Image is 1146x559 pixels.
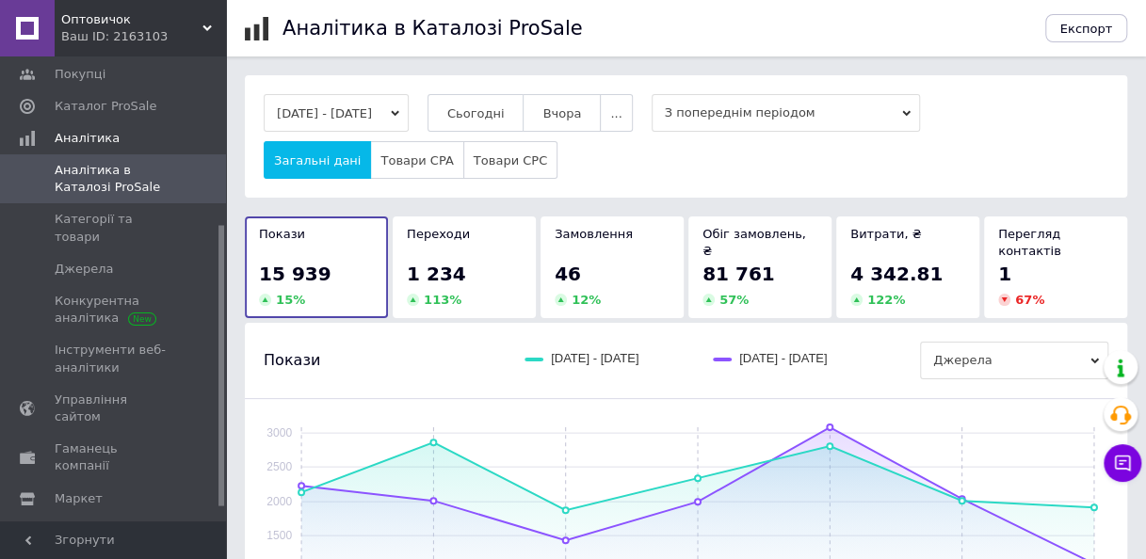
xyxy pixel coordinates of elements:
[266,426,292,439] text: 3000
[719,293,749,307] span: 57 %
[55,261,113,278] span: Джерела
[55,440,174,474] span: Гаманець компанії
[282,17,582,40] h1: Аналітика в Каталозі ProSale
[463,141,557,179] button: Товари CPC
[266,495,292,508] text: 2000
[850,263,943,285] span: 4 342.81
[702,227,806,258] span: Обіг замовлень, ₴
[264,141,371,179] button: Загальні дані
[1045,14,1128,42] button: Експорт
[55,342,174,375] span: Інструменти веб-аналітики
[867,293,905,307] span: 122 %
[55,211,174,245] span: Категорії та товари
[850,227,922,241] span: Витрати, ₴
[61,28,226,45] div: Ваш ID: 2163103
[407,263,466,285] span: 1 234
[266,529,292,542] text: 1500
[572,293,601,307] span: 12 %
[55,490,103,507] span: Маркет
[702,263,775,285] span: 81 761
[264,350,320,371] span: Покази
[266,460,292,473] text: 2500
[274,153,361,168] span: Загальні дані
[920,342,1108,379] span: Джерела
[610,106,621,120] span: ...
[259,263,331,285] span: 15 939
[555,263,581,285] span: 46
[55,293,174,327] span: Конкурентна аналітика
[55,66,105,83] span: Покупці
[1060,22,1113,36] span: Експорт
[1104,444,1141,482] button: Чат з покупцем
[555,227,633,241] span: Замовлення
[55,98,156,115] span: Каталог ProSale
[523,94,601,132] button: Вчора
[1015,293,1044,307] span: 67 %
[652,94,920,132] span: З попереднім періодом
[55,391,174,425] span: Управління сайтом
[55,130,120,147] span: Аналітика
[370,141,463,179] button: Товари CPA
[55,162,174,196] span: Аналітика в Каталозі ProSale
[428,94,525,132] button: Сьогодні
[998,227,1061,258] span: Перегляд контактів
[998,263,1011,285] span: 1
[424,293,461,307] span: 113 %
[474,153,547,168] span: Товари CPC
[447,106,505,120] span: Сьогодні
[600,94,632,132] button: ...
[61,11,202,28] span: Оптовичок
[542,106,581,120] span: Вчора
[276,293,305,307] span: 15 %
[264,94,409,132] button: [DATE] - [DATE]
[407,227,470,241] span: Переходи
[259,227,305,241] span: Покази
[380,153,453,168] span: Товари CPA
